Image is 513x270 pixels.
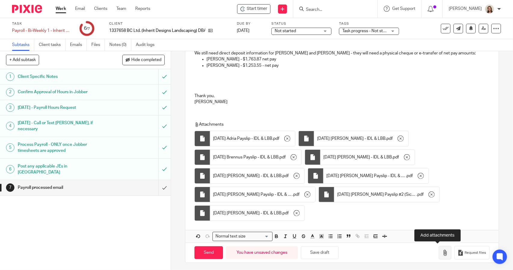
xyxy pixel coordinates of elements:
a: Notes (0) [109,39,131,51]
div: 6 [84,25,90,32]
p: We still need direct deposit information for [PERSON_NAME] and [PERSON_NAME] - they will need a p... [194,50,489,56]
div: . [314,131,408,146]
p: [PERSON_NAME] [194,99,489,105]
span: [DATE] [PERSON_NAME] - IDL & LBB [213,210,282,216]
span: pdf [393,154,399,160]
span: [DATE] [PERSON_NAME] - IDL & LBB [323,154,392,160]
div: . [320,150,415,165]
img: Morgan.JPG [485,4,494,14]
a: Emails [70,39,87,51]
label: Status [271,21,331,26]
button: + Add subtask [6,55,39,65]
label: Client [109,21,229,26]
h1: Client Specific Notes [18,72,108,81]
p: 1337658 BC Ltd. (Inherit Designs Landscaping) DBA IDL & LBB [109,28,205,34]
a: Client tasks [39,39,66,51]
button: Hide completed [122,55,165,65]
div: 6 [6,165,14,173]
a: Subtasks [12,39,34,51]
a: Clients [94,6,107,12]
span: Request files [465,250,486,255]
input: Search [305,7,359,13]
div: 2 [6,88,14,97]
a: Audit logs [136,39,159,51]
input: Search for option [247,233,269,240]
span: pdf [417,192,424,198]
span: Start timer [247,6,267,12]
p: Thank you, [194,93,489,99]
div: 5 [6,143,14,152]
span: Task progress - Not started + 1 [342,29,399,33]
span: [DATE] [237,29,249,33]
small: /7 [87,27,90,30]
button: Save draft [301,246,339,259]
span: pdf [279,154,286,160]
h1: [DATE] - Call or Text [PERSON_NAME], if necessary [18,118,108,134]
span: pdf [386,136,393,142]
label: Tags [339,21,399,26]
span: pdf [273,136,279,142]
span: Hide completed [131,58,161,63]
span: [DATE] Brennus Payslip - IDL & LBB [213,154,279,160]
span: pdf [282,210,289,216]
span: [DATE] [PERSON_NAME] Payslip - IDL & LBB [326,173,406,179]
span: [DATE] [PERSON_NAME] - IDL & LBB [213,173,282,179]
div: . [323,168,429,183]
span: pdf [293,192,300,198]
label: Task [12,21,72,26]
img: Pixie [12,5,42,13]
p: Attachments [194,121,481,127]
span: Not started [275,29,296,33]
button: Request files [454,246,489,259]
div: . [210,150,301,165]
a: Reports [135,6,150,12]
label: Due by [237,21,264,26]
span: pdf [282,173,289,179]
div: 1337658 BC Ltd. (Inherit Designs Landscaping) DBA IDL & LBB - Payroll - Bi-Weekly 1 - Inherit Des... [237,4,270,14]
div: Payroll - Bi-Weekly 1 - Inherit Design Landscaping [12,28,72,34]
span: Get Support [392,7,415,11]
span: [DATE] Adria Payslip - IDL & LBB [213,136,272,142]
div: . [334,187,439,202]
a: Email [75,6,85,12]
div: . [210,206,304,221]
div: 1 [6,72,14,81]
a: Work [56,6,66,12]
div: Search for option [212,232,273,241]
div: 4 [6,122,14,130]
h1: Post any applicable JEs in [GEOGRAPHIC_DATA] [18,162,108,177]
div: 7 [6,183,14,192]
h1: Payroll processed email [18,183,108,192]
h1: Process Payroll - ONLY once Jobber timesheets are approved [18,140,108,155]
h1: [DATE] - Payroll Hours Request [18,103,108,112]
input: Send [194,246,223,259]
div: . [210,187,315,202]
div: You have unsaved changes [226,246,298,259]
a: Team [116,6,126,12]
span: Normal text size [214,233,247,240]
a: Files [91,39,105,51]
h1: Confirm Approval of Hours in Jobber [18,87,108,97]
span: [DATE] [PERSON_NAME] Payslip - IDL & LBB [213,192,292,198]
span: [DATE] [PERSON_NAME] - IDL & LBB [317,136,386,142]
p: [PERSON_NAME] - $1,253.55 - net pay [206,63,489,69]
span: pdf [407,173,413,179]
div: . [210,168,304,183]
p: [PERSON_NAME] - $1,763.87 net pay [206,56,489,62]
p: [PERSON_NAME] [449,6,482,12]
span: [DATE] [PERSON_NAME] Payslip #2 (Sick Days) - IDL & LBB [337,192,417,198]
div: . [210,131,295,146]
div: 3 [6,103,14,112]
